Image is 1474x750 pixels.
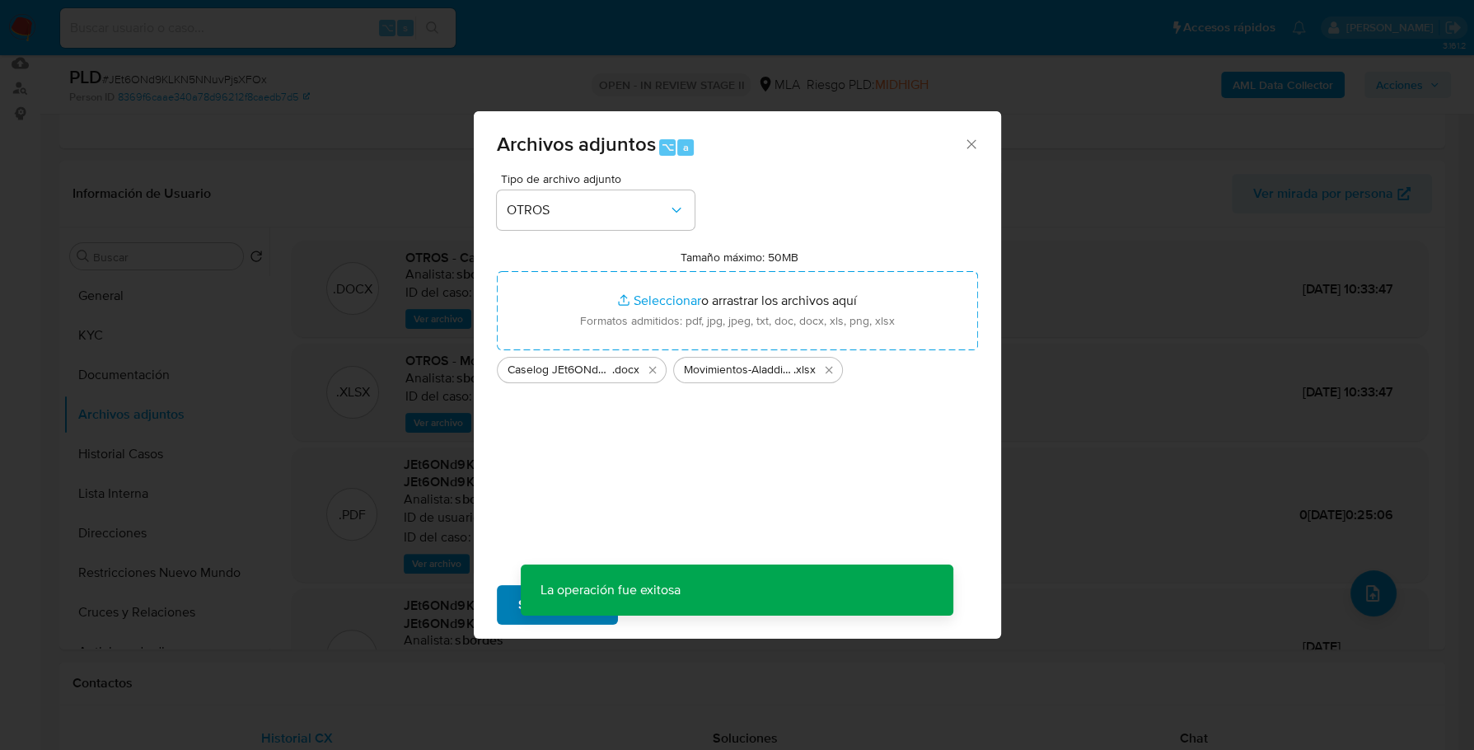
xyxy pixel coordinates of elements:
span: ⌥ [662,139,674,155]
ul: Archivos seleccionados [497,350,978,383]
span: Archivos adjuntos [497,129,656,158]
button: Eliminar Caselog JEt6ONd9KLKN5NNuvPjsXFOx_2025_09_29_15_40_30.docx [643,360,662,380]
span: Caselog JEt6ONd9KLKN5NNuvPjsXFOx_2025_09_29_15_40_30 [508,362,612,378]
span: Cancelar [646,587,700,623]
span: OTROS [507,202,668,218]
label: Tamaño máximo: 50MB [681,250,798,265]
span: Tipo de archivo adjunto [501,173,699,185]
span: Subir archivo [518,587,597,623]
span: a [683,139,689,155]
span: Movimientos-Aladdin - [PERSON_NAME] [684,362,793,378]
p: La operación fue exitosa [521,565,700,616]
button: Cerrar [963,136,978,151]
button: Eliminar Movimientos-Aladdin - Favio Bielli.xlsx [819,360,839,380]
span: .xlsx [793,362,816,378]
button: Subir archivo [497,585,618,625]
span: .docx [612,362,639,378]
button: OTROS [497,190,695,230]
